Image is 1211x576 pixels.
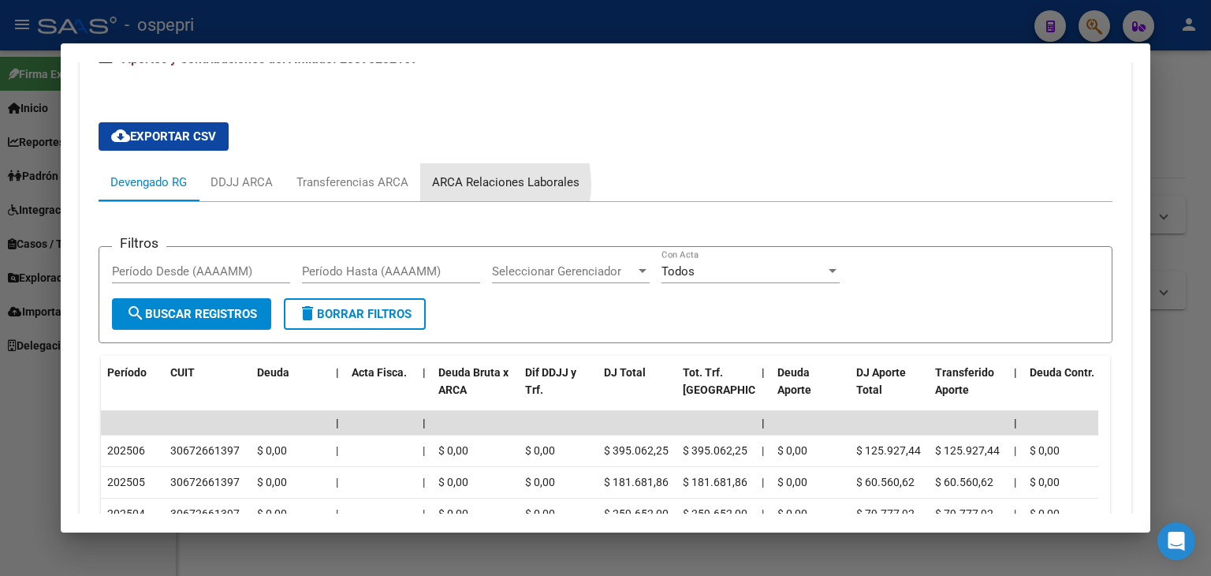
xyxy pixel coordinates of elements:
[1023,356,1102,425] datatable-header-cell: Deuda Contr.
[336,507,338,520] span: |
[683,444,747,457] span: $ 395.062,25
[755,356,771,425] datatable-header-cell: |
[122,51,418,66] span: Aportes y Contribuciones del Afiliado: 23395232169
[336,476,338,488] span: |
[762,444,764,457] span: |
[211,174,273,191] div: DDJJ ARCA
[683,507,747,520] span: $ 259.652,00
[762,366,765,379] span: |
[604,476,669,488] span: $ 181.681,86
[99,122,229,151] button: Exportar CSV
[519,356,598,425] datatable-header-cell: Dif DDJJ y Trf.
[1014,507,1016,520] span: |
[771,356,850,425] datatable-header-cell: Deuda Aporte
[126,304,145,323] mat-icon: search
[101,356,164,425] datatable-header-cell: Período
[762,507,764,520] span: |
[676,356,755,425] datatable-header-cell: Tot. Trf. Bruto
[683,366,790,397] span: Tot. Trf. [GEOGRAPHIC_DATA]
[929,356,1008,425] datatable-header-cell: Transferido Aporte
[423,366,426,379] span: |
[1008,356,1023,425] datatable-header-cell: |
[856,507,915,520] span: $ 79.777,92
[423,444,425,457] span: |
[935,507,993,520] span: $ 79.777,92
[298,304,317,323] mat-icon: delete
[257,366,289,379] span: Deuda
[598,356,676,425] datatable-header-cell: DJ Total
[164,356,251,425] datatable-header-cell: CUIT
[777,444,807,457] span: $ 0,00
[432,174,579,191] div: ARCA Relaciones Laborales
[432,356,519,425] datatable-header-cell: Deuda Bruta x ARCA
[762,417,765,429] span: |
[604,507,669,520] span: $ 259.652,00
[762,476,764,488] span: |
[935,366,994,397] span: Transferido Aporte
[1014,366,1017,379] span: |
[683,476,747,488] span: $ 181.681,86
[416,356,432,425] datatable-header-cell: |
[1014,476,1016,488] span: |
[110,174,187,191] div: Devengado RG
[438,507,468,520] span: $ 0,00
[107,366,147,379] span: Período
[107,476,145,488] span: 202505
[661,264,695,279] span: Todos
[257,476,287,488] span: $ 0,00
[1014,444,1016,457] span: |
[257,444,287,457] span: $ 0,00
[604,444,669,457] span: $ 395.062,25
[777,366,811,397] span: Deuda Aporte
[856,444,921,457] span: $ 125.927,44
[257,507,287,520] span: $ 0,00
[525,366,576,397] span: Dif DDJJ y Trf.
[1030,366,1094,379] span: Deuda Contr.
[112,298,271,330] button: Buscar Registros
[1030,444,1060,457] span: $ 0,00
[298,307,412,321] span: Borrar Filtros
[423,507,425,520] span: |
[107,507,145,520] span: 202504
[170,366,195,379] span: CUIT
[170,473,240,492] div: 30672661397
[492,264,635,279] span: Seleccionar Gerenciador
[107,444,145,457] span: 202506
[777,507,807,520] span: $ 0,00
[525,476,555,488] span: $ 0,00
[352,366,407,379] span: Acta Fisca.
[438,476,468,488] span: $ 0,00
[1157,522,1195,560] div: Open Intercom Messenger
[438,444,468,457] span: $ 0,00
[345,356,416,425] datatable-header-cell: Acta Fisca.
[935,476,993,488] span: $ 60.560,62
[525,444,555,457] span: $ 0,00
[170,505,240,523] div: 30672661397
[604,366,646,379] span: DJ Total
[111,129,216,144] span: Exportar CSV
[1014,417,1017,429] span: |
[850,356,929,425] datatable-header-cell: DJ Aporte Total
[251,356,330,425] datatable-header-cell: Deuda
[525,507,555,520] span: $ 0,00
[330,356,345,425] datatable-header-cell: |
[336,417,339,429] span: |
[336,444,338,457] span: |
[423,476,425,488] span: |
[1030,507,1060,520] span: $ 0,00
[284,298,426,330] button: Borrar Filtros
[777,476,807,488] span: $ 0,00
[1030,476,1060,488] span: $ 0,00
[935,444,1000,457] span: $ 125.927,44
[296,174,408,191] div: Transferencias ARCA
[856,366,906,397] span: DJ Aporte Total
[856,476,915,488] span: $ 60.560,62
[438,366,509,397] span: Deuda Bruta x ARCA
[112,234,166,252] h3: Filtros
[111,126,130,145] mat-icon: cloud_download
[336,366,339,379] span: |
[423,417,426,429] span: |
[170,442,240,460] div: 30672661397
[126,307,257,321] span: Buscar Registros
